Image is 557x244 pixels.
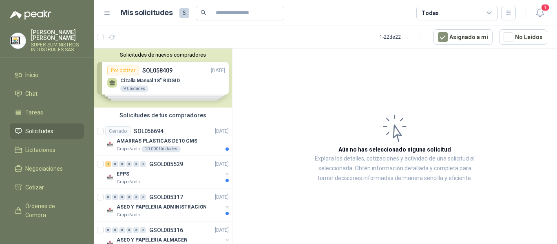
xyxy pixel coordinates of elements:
span: Licitaciones [25,145,55,154]
img: Logo peakr [10,10,51,20]
h1: Mis solicitudes [121,7,173,19]
div: 0 [140,161,146,167]
span: search [201,10,206,15]
div: 0 [133,161,139,167]
p: SUPER SUMINISTROS INDUSTRIALES SAS [31,42,84,52]
p: ASEO Y PAPELERIA ADMINISTRACION [117,203,207,211]
div: 0 [119,227,125,233]
div: 0 [126,227,132,233]
p: GSOL005317 [149,194,183,200]
span: Solicitudes [25,127,53,136]
h3: Aún no has seleccionado niguna solicitud [338,145,451,154]
p: SOL056694 [134,128,164,134]
div: 0 [119,161,125,167]
span: Negociaciones [25,164,63,173]
img: Company Logo [105,172,115,182]
a: Inicio [10,67,84,83]
button: Asignado a mi [433,29,493,45]
p: Grupo North [117,212,140,218]
p: Grupo North [117,179,140,185]
span: Tareas [25,108,43,117]
p: GSOL005529 [149,161,183,167]
a: Licitaciones [10,142,84,158]
button: Solicitudes de nuevos compradores [97,52,229,58]
a: Solicitudes [10,123,84,139]
div: 0 [133,194,139,200]
div: 0 [133,227,139,233]
div: 1 [105,161,111,167]
p: EPPS [117,170,129,178]
div: 10.000 Unidades [141,146,181,152]
a: Órdenes de Compra [10,198,84,223]
p: AMARRAS PLASTICAS DE 10 CMS [117,137,197,145]
div: 0 [112,194,118,200]
span: 1 [541,4,550,11]
img: Company Logo [105,205,115,215]
p: [DATE] [215,160,229,168]
div: Cerrado [105,126,130,136]
a: Tareas [10,105,84,120]
div: 1 - 22 de 22 [380,31,427,44]
div: 0 [112,227,118,233]
span: Inicio [25,70,38,79]
span: Cotizar [25,183,44,192]
a: Cotizar [10,180,84,195]
span: Chat [25,89,38,98]
p: [DATE] [215,193,229,201]
a: 1 0 0 0 0 0 GSOL005529[DATE] Company LogoEPPSGrupo North [105,159,230,185]
div: 0 [140,194,146,200]
span: 5 [179,8,189,18]
img: Company Logo [105,139,115,149]
div: 0 [105,194,111,200]
div: 0 [126,194,132,200]
div: Solicitudes de tus compradores [94,108,232,123]
p: ASEO Y PAPELERIA ALMACEN [117,236,188,244]
p: Grupo North [117,146,140,152]
p: [DATE] [215,127,229,135]
div: Todas [422,9,439,18]
p: GSOL005316 [149,227,183,233]
a: CerradoSOL056694[DATE] Company LogoAMARRAS PLASTICAS DE 10 CMSGrupo North10.000 Unidades [94,123,232,156]
button: 1 [533,6,547,20]
span: Órdenes de Compra [25,202,76,220]
a: 0 0 0 0 0 0 GSOL005317[DATE] Company LogoASEO Y PAPELERIA ADMINISTRACIONGrupo North [105,192,230,218]
p: Explora los detalles, cotizaciones y actividad de una solicitud al seleccionarla. Obtén informaci... [314,154,475,183]
div: 0 [119,194,125,200]
div: 0 [140,227,146,233]
div: Solicitudes de nuevos compradoresPor cotizarSOL058409[DATE] Cizalla Manual 18" RIDGID9 UnidadesPo... [94,48,232,108]
a: Chat [10,86,84,101]
a: Negociaciones [10,161,84,176]
img: Company Logo [10,33,26,48]
p: [DATE] [215,226,229,234]
div: 0 [105,227,111,233]
div: 0 [126,161,132,167]
div: 0 [112,161,118,167]
p: [PERSON_NAME] [PERSON_NAME] [31,29,84,41]
button: No Leídos [499,29,547,45]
